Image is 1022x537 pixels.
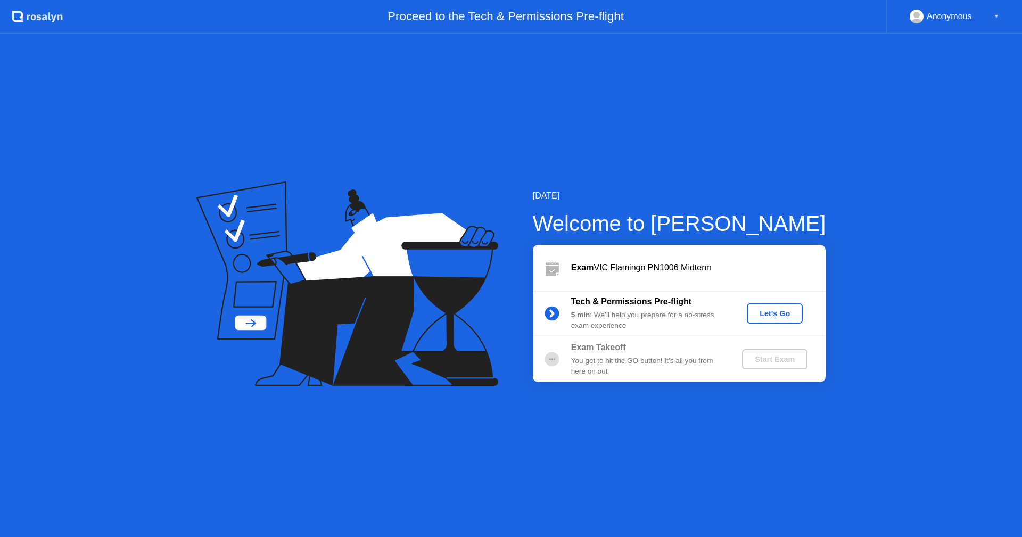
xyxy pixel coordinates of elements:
b: Exam Takeoff [571,343,626,352]
div: VIC Flamingo PN1006 Midterm [571,261,826,274]
div: Start Exam [746,355,803,363]
div: Welcome to [PERSON_NAME] [533,208,826,239]
div: Let's Go [751,309,798,318]
b: Tech & Permissions Pre-flight [571,297,691,306]
b: Exam [571,263,594,272]
div: : We’ll help you prepare for a no-stress exam experience [571,310,724,332]
b: 5 min [571,311,590,319]
div: ▼ [994,10,999,23]
div: [DATE] [533,189,826,202]
div: Anonymous [927,10,972,23]
div: You get to hit the GO button! It’s all you from here on out [571,356,724,377]
button: Start Exam [742,349,807,369]
button: Let's Go [747,303,803,324]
